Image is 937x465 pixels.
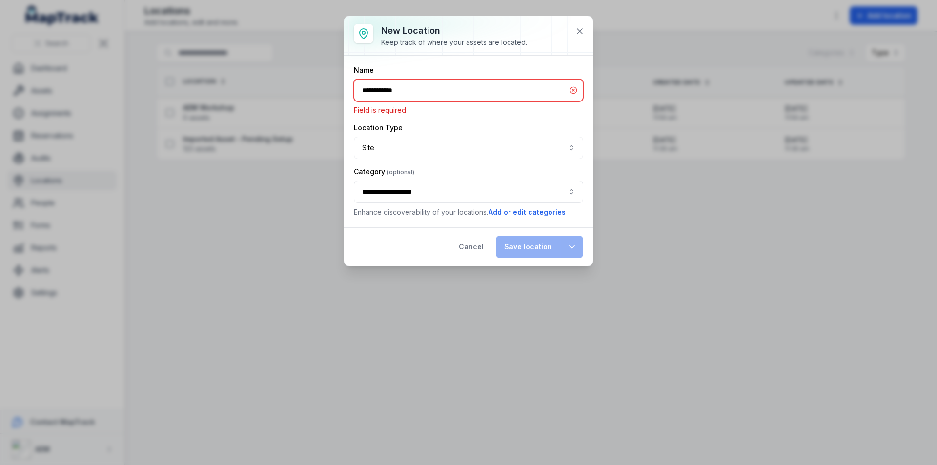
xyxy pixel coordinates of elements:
[354,137,583,159] button: Site
[354,123,403,133] label: Location Type
[354,167,414,177] label: Category
[381,24,527,38] h3: New location
[354,105,583,115] p: Field is required
[381,38,527,47] div: Keep track of where your assets are located.
[450,236,492,258] button: Cancel
[488,207,566,218] button: Add or edit categories
[354,207,583,218] p: Enhance discoverability of your locations.
[354,65,374,75] label: Name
